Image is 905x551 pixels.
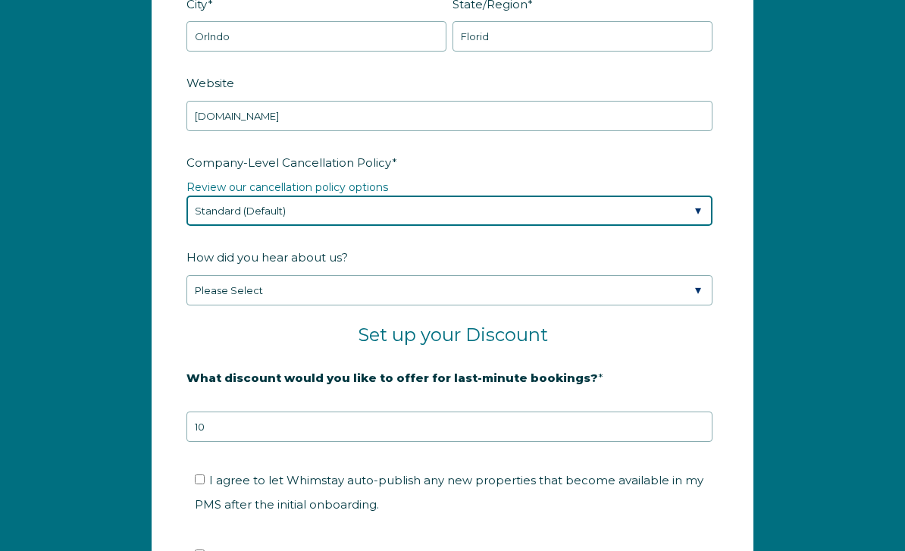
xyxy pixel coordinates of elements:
[186,371,598,385] strong: What discount would you like to offer for last-minute bookings?
[186,151,392,174] span: Company-Level Cancellation Policy
[195,474,205,484] input: I agree to let Whimstay auto-publish any new properties that become available in my PMS after the...
[186,180,388,194] a: Review our cancellation policy options
[195,473,703,512] span: I agree to let Whimstay auto-publish any new properties that become available in my PMS after the...
[186,246,348,269] span: How did you hear about us?
[186,71,234,95] span: Website
[186,396,424,410] strong: 20% is recommended, minimum of 10%
[358,324,548,346] span: Set up your Discount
